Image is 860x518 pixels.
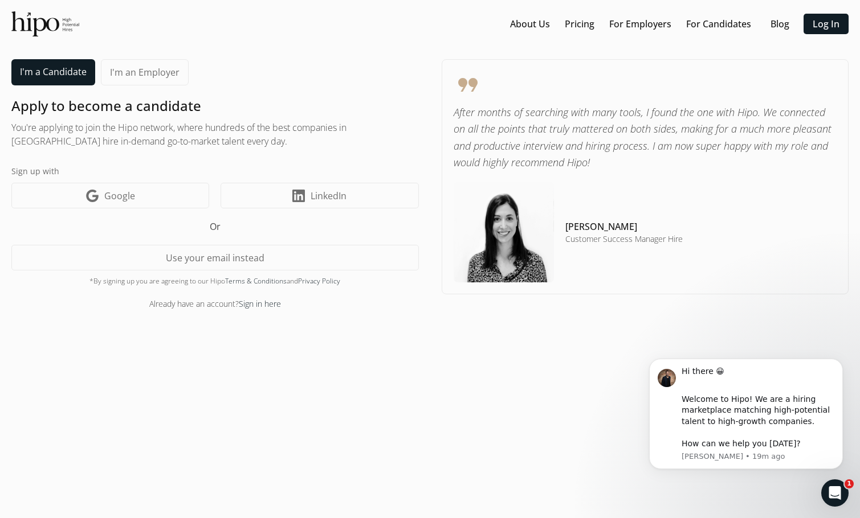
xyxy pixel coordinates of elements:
[609,17,671,31] a: For Employers
[804,14,849,34] button: Log In
[761,14,798,34] button: Blog
[11,121,419,148] h2: You're applying to join the Hipo network, where hundreds of the best companies in [GEOGRAPHIC_DAT...
[454,104,837,171] p: After months of searching with many tools, I found the one with Hipo. We connected on all the poi...
[225,276,287,286] a: Terms & Conditions
[239,298,281,309] a: Sign in here
[11,245,419,270] button: Use your email instead
[11,165,419,177] label: Sign up with
[506,14,555,34] button: About Us
[11,59,95,85] a: I'm a Candidate
[565,233,683,245] h5: Customer Success Manager Hire
[845,479,854,488] span: 1
[221,183,418,208] a: LinkedIn
[104,189,135,203] span: Google
[510,17,550,31] a: About Us
[11,97,419,115] h1: Apply to become a candidate
[686,17,751,31] a: For Candidates
[311,189,347,203] span: LinkedIn
[605,14,676,34] button: For Employers
[11,220,419,233] h5: Or
[771,17,789,31] a: Blog
[821,479,849,507] iframe: Intercom live chat
[454,182,554,282] img: testimonial-image
[813,17,839,31] a: Log In
[11,183,209,208] a: Google
[565,220,683,233] h4: [PERSON_NAME]
[11,11,79,36] img: official-logo
[101,59,189,85] a: I'm an Employer
[298,276,340,286] a: Privacy Policy
[11,298,419,310] div: Already have an account?
[682,14,756,34] button: For Candidates
[560,14,599,34] button: Pricing
[11,276,419,286] div: *By signing up you are agreeing to our Hipo and
[454,71,837,98] span: format_quote
[632,342,860,487] iframe: Intercom notifications message
[565,17,594,31] a: Pricing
